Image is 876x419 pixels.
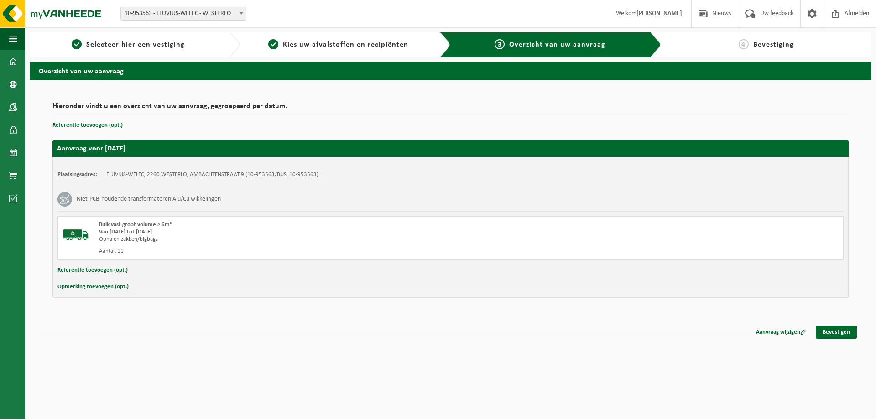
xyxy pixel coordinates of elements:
[636,10,682,17] strong: [PERSON_NAME]
[57,264,128,276] button: Referentie toevoegen (opt.)
[30,62,871,79] h2: Overzicht van uw aanvraag
[57,281,129,293] button: Opmerking toevoegen (opt.)
[86,41,185,48] span: Selecteer hier een vestiging
[99,236,487,243] div: Ophalen zakken/bigbags
[739,39,749,49] span: 4
[509,41,605,48] span: Overzicht van uw aanvraag
[77,192,221,207] h3: Niet-PCB-houdende transformatoren Alu/Cu wikkelingen
[753,41,794,48] span: Bevestiging
[52,119,123,131] button: Referentie toevoegen (opt.)
[283,41,408,48] span: Kies uw afvalstoffen en recipiënten
[57,171,97,177] strong: Plaatsingsadres:
[63,221,90,248] img: BL-SO-LV.png
[34,39,222,50] a: 1Selecteer hier een vestiging
[106,171,318,178] td: FLUVIUS-WELEC, 2260 WESTERLO, AMBACHTENSTRAAT 9 (10-953563/BUS, 10-953563)
[268,39,278,49] span: 2
[72,39,82,49] span: 1
[245,39,432,50] a: 2Kies uw afvalstoffen en recipiënten
[495,39,505,49] span: 3
[57,145,125,152] strong: Aanvraag voor [DATE]
[99,248,487,255] div: Aantal: 11
[121,7,246,20] span: 10-953563 - FLUVIUS-WELEC - WESTERLO
[749,326,813,339] a: Aanvraag wijzigen
[52,103,849,115] h2: Hieronder vindt u een overzicht van uw aanvraag, gegroepeerd per datum.
[99,222,172,228] span: Bulk vast groot volume > 6m³
[99,229,152,235] strong: Van [DATE] tot [DATE]
[120,7,246,21] span: 10-953563 - FLUVIUS-WELEC - WESTERLO
[816,326,857,339] a: Bevestigen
